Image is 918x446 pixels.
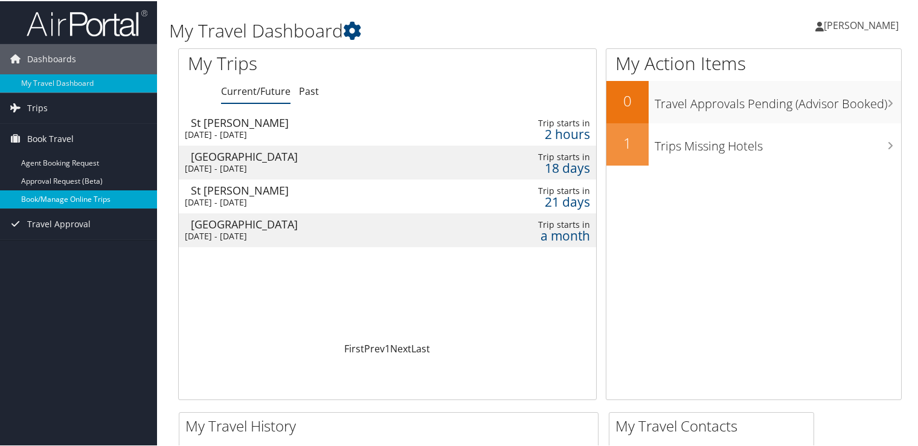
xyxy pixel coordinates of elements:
[185,230,448,241] div: [DATE] - [DATE]
[499,161,590,172] div: 18 days
[390,341,411,354] a: Next
[27,92,48,122] span: Trips
[655,88,901,111] h3: Travel Approvals Pending (Advisor Booked)
[385,341,390,354] a: 1
[188,50,413,75] h1: My Trips
[606,80,901,122] a: 0Travel Approvals Pending (Advisor Booked)
[169,17,664,42] h1: My Travel Dashboard
[221,83,290,97] a: Current/Future
[606,89,649,110] h2: 0
[499,150,590,161] div: Trip starts in
[191,116,454,127] div: St [PERSON_NAME]
[364,341,385,354] a: Prev
[824,18,899,31] span: [PERSON_NAME]
[411,341,430,354] a: Last
[27,43,76,73] span: Dashboards
[27,8,147,36] img: airportal-logo.png
[499,229,590,240] div: a month
[191,150,454,161] div: [GEOGRAPHIC_DATA]
[191,218,454,228] div: [GEOGRAPHIC_DATA]
[185,128,448,139] div: [DATE] - [DATE]
[815,6,911,42] a: [PERSON_NAME]
[499,128,590,138] div: 2 hours
[606,50,901,75] h1: My Action Items
[185,196,448,207] div: [DATE] - [DATE]
[606,132,649,152] h2: 1
[499,117,590,128] div: Trip starts in
[606,122,901,164] a: 1Trips Missing Hotels
[27,123,74,153] span: Book Travel
[27,208,91,238] span: Travel Approval
[655,131,901,154] h3: Trips Missing Hotels
[615,415,814,435] h2: My Travel Contacts
[185,162,448,173] div: [DATE] - [DATE]
[499,184,590,195] div: Trip starts in
[499,195,590,206] div: 21 days
[191,184,454,195] div: St [PERSON_NAME]
[499,218,590,229] div: Trip starts in
[299,83,319,97] a: Past
[344,341,364,354] a: First
[185,415,598,435] h2: My Travel History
